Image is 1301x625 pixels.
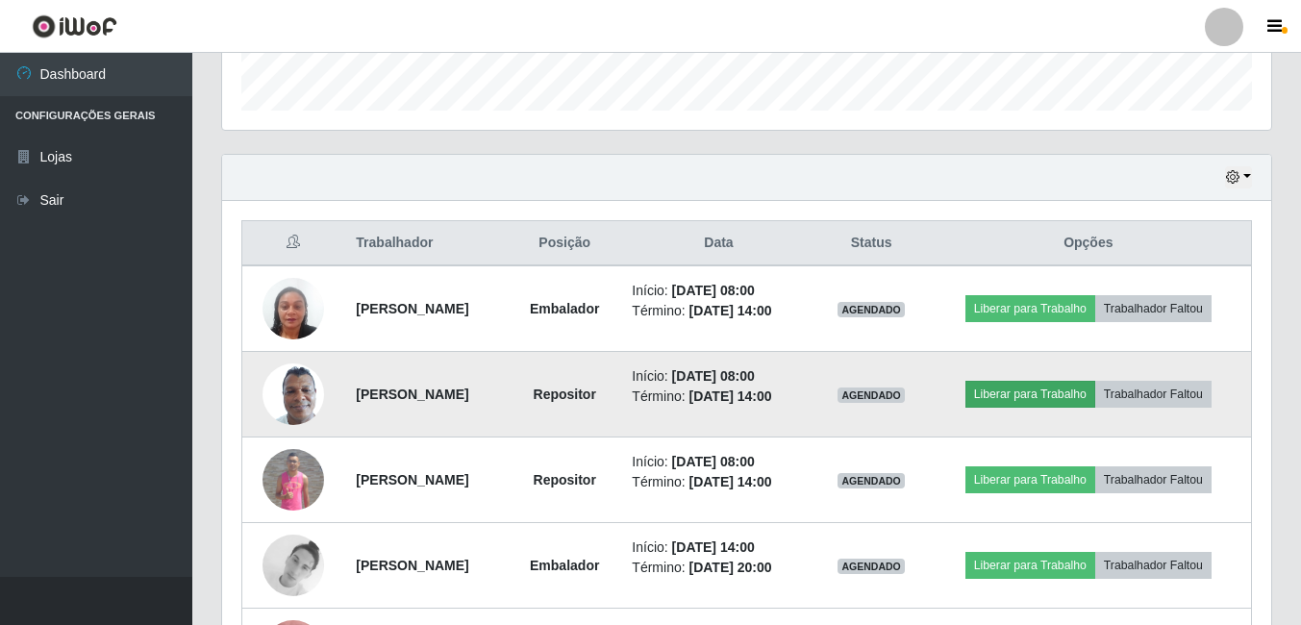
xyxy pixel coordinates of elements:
[263,254,324,363] img: 1703781074039.jpeg
[672,454,755,469] time: [DATE] 08:00
[1095,381,1212,408] button: Trabalhador Faltou
[1095,466,1212,493] button: Trabalhador Faltou
[965,295,1095,322] button: Liberar para Trabalho
[838,387,905,403] span: AGENDADO
[356,301,468,316] strong: [PERSON_NAME]
[688,303,771,318] time: [DATE] 14:00
[632,366,805,387] li: Início:
[632,301,805,321] li: Término:
[263,353,324,435] img: 1663264446205.jpeg
[356,558,468,573] strong: [PERSON_NAME]
[263,535,324,596] img: 1730297824341.jpeg
[509,221,620,266] th: Posição
[688,560,771,575] time: [DATE] 20:00
[1095,552,1212,579] button: Trabalhador Faltou
[620,221,816,266] th: Data
[838,559,905,574] span: AGENDADO
[672,368,755,384] time: [DATE] 08:00
[965,552,1095,579] button: Liberar para Trabalho
[817,221,926,266] th: Status
[530,558,599,573] strong: Embalador
[356,387,468,402] strong: [PERSON_NAME]
[530,301,599,316] strong: Embalador
[632,558,805,578] li: Término:
[632,281,805,301] li: Início:
[534,387,596,402] strong: Repositor
[344,221,509,266] th: Trabalhador
[632,537,805,558] li: Início:
[965,466,1095,493] button: Liberar para Trabalho
[926,221,1252,266] th: Opções
[672,283,755,298] time: [DATE] 08:00
[632,452,805,472] li: Início:
[356,472,468,487] strong: [PERSON_NAME]
[965,381,1095,408] button: Liberar para Trabalho
[672,539,755,555] time: [DATE] 14:00
[1095,295,1212,322] button: Trabalhador Faltou
[32,14,117,38] img: CoreUI Logo
[632,387,805,407] li: Término:
[688,474,771,489] time: [DATE] 14:00
[263,449,324,511] img: 1705532725952.jpeg
[838,302,905,317] span: AGENDADO
[632,472,805,492] li: Término:
[534,472,596,487] strong: Repositor
[838,473,905,488] span: AGENDADO
[688,388,771,404] time: [DATE] 14:00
